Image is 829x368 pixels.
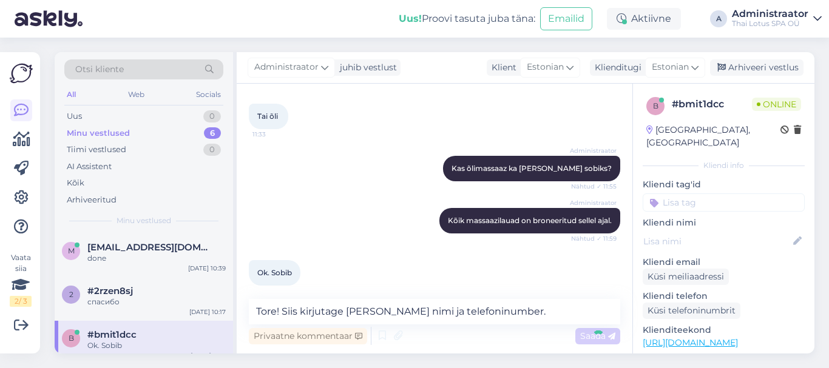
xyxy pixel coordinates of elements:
p: Kliendi nimi [643,216,805,229]
div: Administraator [732,9,808,19]
div: done [87,253,226,264]
span: #bmit1dcc [87,329,137,340]
span: #2rzen8sj [87,286,133,296]
span: Administraator [570,198,617,207]
div: Vaata siia [10,252,32,307]
div: Aktiivne [607,8,681,30]
div: A [710,10,727,27]
div: Arhiveeri vestlus [710,59,804,76]
span: b [69,333,74,343]
span: 11:33 [252,130,298,139]
span: Estonian [527,61,564,74]
span: Online [752,98,801,111]
div: Thai Lotus SPA OÜ [732,19,808,28]
div: [DATE] 9:43 [191,351,226,360]
div: Tiimi vestlused [67,144,126,156]
span: master.mone.ruslan@gmail.com [87,242,214,253]
div: AI Assistent [67,161,112,173]
button: Emailid [540,7,592,30]
p: Kliendi email [643,256,805,269]
span: Tai õli [257,112,278,121]
span: Administraator [254,61,319,74]
input: Lisa tag [643,193,805,212]
p: Kliendi telefon [643,290,805,303]
span: Kas õlimassaaz ka [PERSON_NAME] sobiks? [452,164,612,173]
div: 2 / 3 [10,296,32,307]
a: [URL][DOMAIN_NAME] [643,337,738,348]
div: спасибо [87,296,226,307]
span: Otsi kliente [75,63,124,76]
div: 0 [203,144,221,156]
div: Arhiveeritud [67,194,117,206]
input: Lisa nimi [643,235,791,248]
div: 6 [204,127,221,139]
div: Ok. Sobib [87,340,226,351]
div: [GEOGRAPHIC_DATA], [GEOGRAPHIC_DATA] [646,124,780,149]
div: Küsi telefoninumbrit [643,303,740,319]
p: Vaata edasi ... [643,353,805,364]
span: 12:48 [252,286,298,295]
div: 0 [203,110,221,122]
div: Kõik [67,177,84,189]
span: 2 [69,290,73,299]
span: b [653,101,658,110]
span: Administraator [570,146,617,155]
div: [DATE] 10:17 [189,307,226,316]
div: juhib vestlust [335,61,397,74]
div: Kliendi info [643,160,805,171]
div: Küsi meiliaadressi [643,269,729,285]
p: Kliendi tag'id [643,178,805,191]
div: All [64,87,78,102]
span: Kõik massaazilauad on broneeritud sellel ajal. [448,216,612,225]
span: Nähtud ✓ 11:59 [571,234,617,243]
div: Proovi tasuta juba täna: [399,12,535,26]
span: Estonian [652,61,689,74]
div: Minu vestlused [67,127,130,139]
div: Klient [487,61,516,74]
div: [DATE] 10:39 [188,264,226,273]
p: Klienditeekond [643,324,805,336]
div: Uus [67,110,82,122]
span: m [68,246,75,255]
div: # bmit1dcc [672,97,752,112]
b: Uus! [399,13,422,24]
span: Ok. Sobib [257,268,292,277]
img: Askly Logo [10,62,33,85]
span: Nähtud ✓ 11:55 [571,182,617,191]
span: Minu vestlused [117,215,171,226]
div: Web [126,87,147,102]
div: Socials [194,87,223,102]
div: Klienditugi [590,61,641,74]
a: AdministraatorThai Lotus SPA OÜ [732,9,822,28]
